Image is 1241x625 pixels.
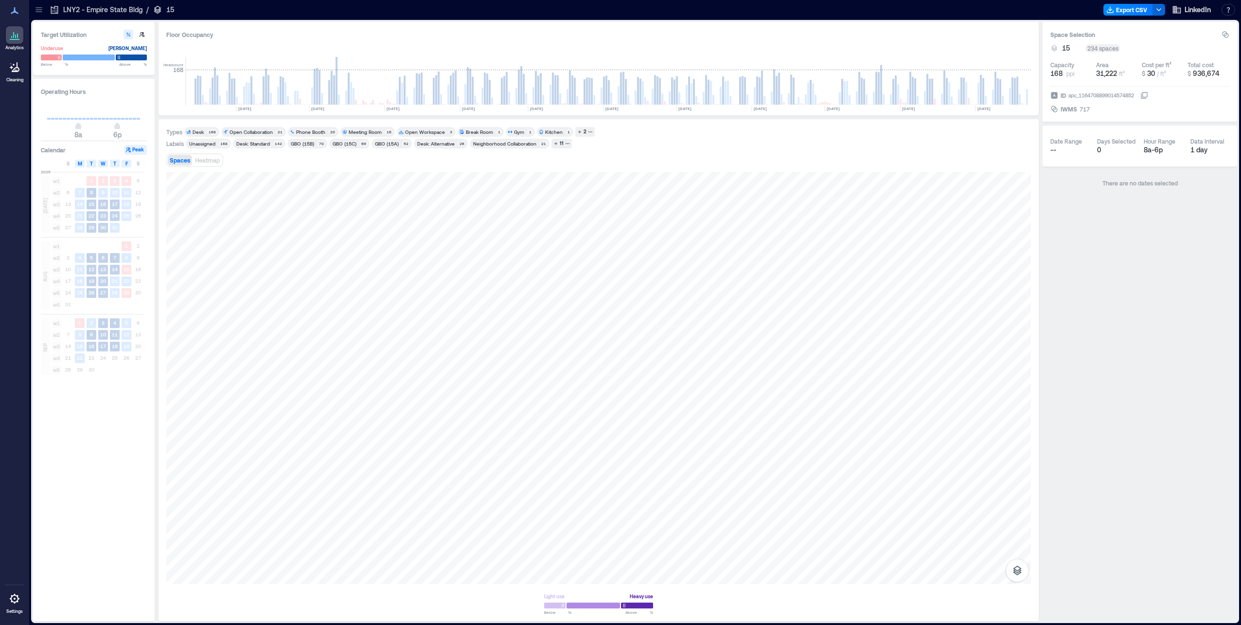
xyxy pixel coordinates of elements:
[89,201,94,207] text: 15
[2,23,27,54] a: Analytics
[6,77,23,83] p: Cleaning
[539,141,548,147] div: 21
[1102,180,1178,186] span: There are no dates selected
[52,288,61,298] span: w5
[100,266,106,272] text: 13
[387,106,400,111] text: [DATE]
[52,342,61,351] span: w3
[101,160,106,167] span: W
[544,591,565,601] div: Light use
[276,129,284,135] div: 21
[41,198,49,213] span: [DATE]
[100,201,106,207] text: 16
[1097,137,1135,145] div: Days Selected
[166,5,174,15] p: 15
[146,5,149,15] p: /
[551,139,572,148] button: 11
[530,106,543,111] text: [DATE]
[112,201,118,207] text: 17
[77,213,83,219] text: 21
[52,300,61,310] span: w6
[2,55,27,86] a: Cleaning
[333,140,356,147] div: GBO (15C)
[77,266,83,272] text: 11
[113,255,116,260] text: 7
[5,45,24,51] p: Analytics
[273,141,284,147] div: 142
[100,278,106,284] text: 20
[462,106,475,111] text: [DATE]
[90,178,93,184] text: 1
[52,188,61,198] span: w2
[125,255,128,260] text: 8
[1050,137,1082,145] div: Date Range
[113,130,122,139] span: 6p
[527,129,533,135] div: 1
[317,141,325,147] div: 70
[902,106,915,111] text: [DATE]
[125,320,128,326] text: 5
[605,106,619,111] text: [DATE]
[112,343,118,349] text: 18
[89,343,94,349] text: 16
[41,87,147,96] h3: Operating Hours
[466,129,493,135] div: Break Room
[112,224,118,230] text: 31
[6,608,23,614] p: Settings
[89,224,94,230] text: 29
[125,160,128,167] span: F
[311,106,324,111] text: [DATE]
[63,5,142,15] p: LNY2 - Empire State Bldg
[207,129,217,135] div: 168
[1147,69,1155,77] span: 30
[124,290,129,295] text: 29
[112,278,118,284] text: 21
[78,255,81,260] text: 4
[41,145,66,155] h3: Calendar
[230,129,273,135] div: Open Collaboration
[112,189,118,195] text: 10
[1119,70,1125,77] span: ft²
[375,140,399,147] div: GBO (15A)
[90,331,93,337] text: 9
[100,290,106,295] text: 27
[575,127,595,137] button: 2
[236,140,270,147] div: Desk: Standard
[827,106,840,111] text: [DATE]
[77,278,83,284] text: 18
[1067,91,1135,100] div: spc_1164708899014574852
[1190,137,1224,145] div: Data Interval
[1050,61,1074,69] div: Capacity
[74,130,82,139] span: 8a
[193,155,222,165] button: Heatmap
[41,30,147,39] h3: Target Utilization
[124,189,129,195] text: 11
[1061,104,1077,114] span: IWMS
[41,343,49,352] span: SEP
[1085,44,1120,52] div: 234 spaces
[238,106,251,111] text: [DATE]
[112,266,118,272] text: 14
[558,139,565,148] div: 11
[52,211,61,221] span: w4
[77,343,83,349] text: 15
[1062,43,1070,53] span: 15
[100,331,106,337] text: 10
[124,201,129,207] text: 18
[52,200,61,209] span: w3
[166,128,182,136] div: Types
[166,30,1031,39] div: Floor Occupancy
[52,265,61,275] span: w3
[90,320,93,326] text: 2
[296,129,325,135] div: Phone Booth
[52,223,61,233] span: w5
[417,140,455,147] div: Desk: Alternative
[1185,5,1211,15] span: LinkedIn
[1142,70,1145,77] span: $
[112,290,118,295] text: 28
[1097,145,1136,155] div: 0
[1190,145,1229,155] div: 1 day
[124,331,129,337] text: 12
[166,140,184,147] div: Labels
[89,266,94,272] text: 12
